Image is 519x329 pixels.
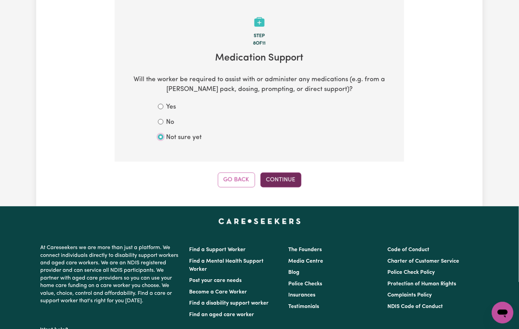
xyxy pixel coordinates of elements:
[388,259,459,264] a: Charter of Customer Service
[388,247,430,253] a: Code of Conduct
[218,173,255,188] button: Go Back
[189,247,246,253] a: Find a Support Worker
[189,290,247,295] a: Become a Care Worker
[166,118,174,128] label: No
[388,282,456,287] a: Protection of Human Rights
[189,301,269,306] a: Find a disability support worker
[126,75,393,95] p: Will the worker be required to assist with or administer any medications (e.g. from a [PERSON_NAM...
[288,259,323,264] a: Media Centre
[126,32,393,40] div: Step
[40,242,181,308] p: At Careseekers we are more than just a platform. We connect individuals directly to disability su...
[388,293,432,298] a: Complaints Policy
[388,270,435,276] a: Police Check Policy
[189,278,242,284] a: Post your care needs
[126,52,393,64] h2: Medication Support
[189,259,264,272] a: Find a Mental Health Support Worker
[219,219,301,224] a: Careseekers home page
[166,133,202,143] label: Not sure yet
[288,282,322,287] a: Police Checks
[288,247,322,253] a: The Founders
[189,312,254,318] a: Find an aged care worker
[166,103,176,112] label: Yes
[126,40,393,47] div: 8 of 11
[492,302,514,324] iframe: Button to launch messaging window
[388,304,443,310] a: NDIS Code of Conduct
[288,270,299,276] a: Blog
[288,293,315,298] a: Insurances
[261,173,301,188] button: Continue
[288,304,319,310] a: Testimonials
